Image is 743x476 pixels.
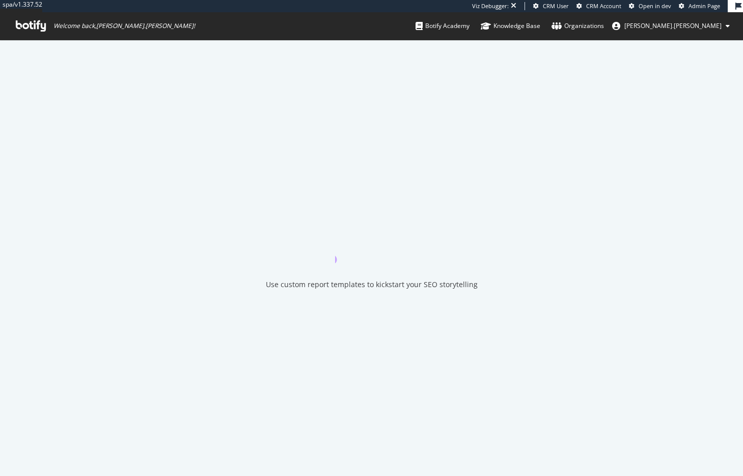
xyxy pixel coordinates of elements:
a: Admin Page [679,2,720,10]
a: Botify Academy [416,12,470,40]
span: Admin Page [689,2,720,10]
button: [PERSON_NAME].[PERSON_NAME] [604,18,738,34]
span: CRM Account [586,2,621,10]
a: Knowledge Base [481,12,540,40]
div: Use custom report templates to kickstart your SEO storytelling [266,279,478,290]
span: Open in dev [639,2,671,10]
a: Organizations [552,12,604,40]
a: Open in dev [629,2,671,10]
div: animation [335,227,408,263]
span: ryan.flanagan [624,21,722,30]
a: CRM User [533,2,569,10]
div: Botify Academy [416,21,470,31]
a: CRM Account [576,2,621,10]
div: Knowledge Base [481,21,540,31]
div: Viz Debugger: [472,2,509,10]
div: Organizations [552,21,604,31]
span: Welcome back, [PERSON_NAME].[PERSON_NAME] ! [53,22,195,30]
span: CRM User [543,2,569,10]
